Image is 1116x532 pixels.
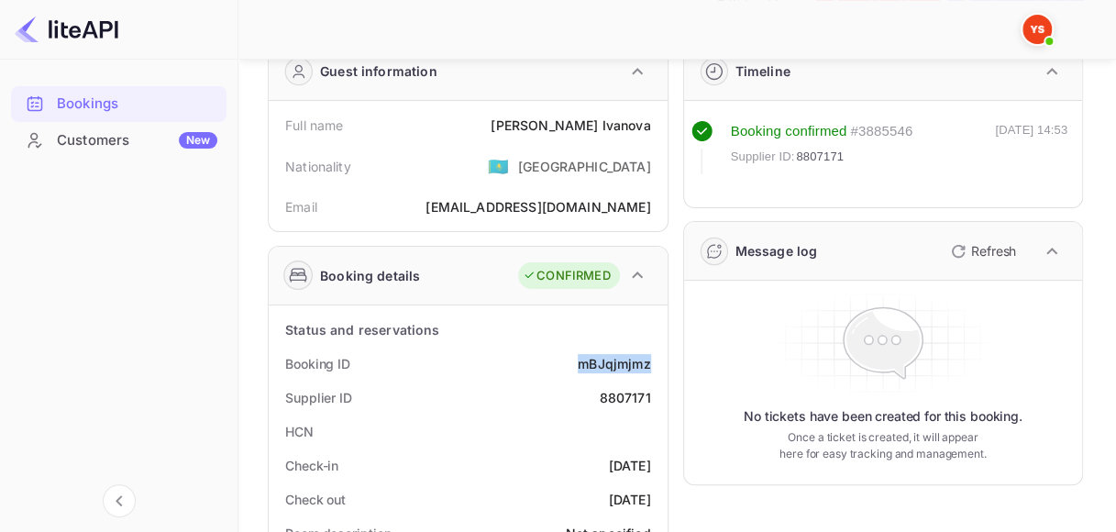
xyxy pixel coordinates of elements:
div: Status and reservations [285,320,439,339]
div: Bookings [11,86,227,122]
p: No tickets have been created for this booking. [744,407,1022,426]
div: [EMAIL_ADDRESS][DOMAIN_NAME] [425,197,650,216]
span: Supplier ID: [731,148,795,166]
span: 8807171 [796,148,844,166]
div: Booking confirmed [731,121,847,142]
div: Bookings [57,94,217,115]
div: Timeline [735,61,790,81]
div: Customers [57,130,217,151]
a: CustomersNew [11,123,227,157]
div: Message log [735,241,818,260]
div: [PERSON_NAME] Ivanova [491,116,650,135]
div: Booking details [320,266,420,285]
div: HCN [285,422,314,441]
button: Refresh [940,237,1023,266]
div: Full name [285,116,343,135]
div: [DATE] [609,490,651,509]
div: [DATE] [609,456,651,475]
a: Bookings [11,86,227,120]
button: Collapse navigation [103,484,136,517]
div: Guest information [320,61,437,81]
div: [GEOGRAPHIC_DATA] [518,157,651,176]
div: Email [285,197,317,216]
p: Once a ticket is created, it will appear here for easy tracking and management. [778,429,989,462]
div: CONFIRMED [523,267,610,285]
p: Refresh [971,241,1016,260]
div: 8807171 [599,388,650,407]
div: Check out [285,490,346,509]
img: LiteAPI logo [15,15,118,44]
div: mBJqjmjmz [578,354,650,373]
div: Booking ID [285,354,350,373]
img: Yandex Support [1022,15,1052,44]
div: # 3885546 [850,121,912,142]
div: Check-in [285,456,338,475]
div: New [179,132,217,149]
div: Supplier ID [285,388,352,407]
span: United States [488,150,509,183]
div: Nationality [285,157,351,176]
div: [DATE] 14:53 [995,121,1067,174]
div: CustomersNew [11,123,227,159]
